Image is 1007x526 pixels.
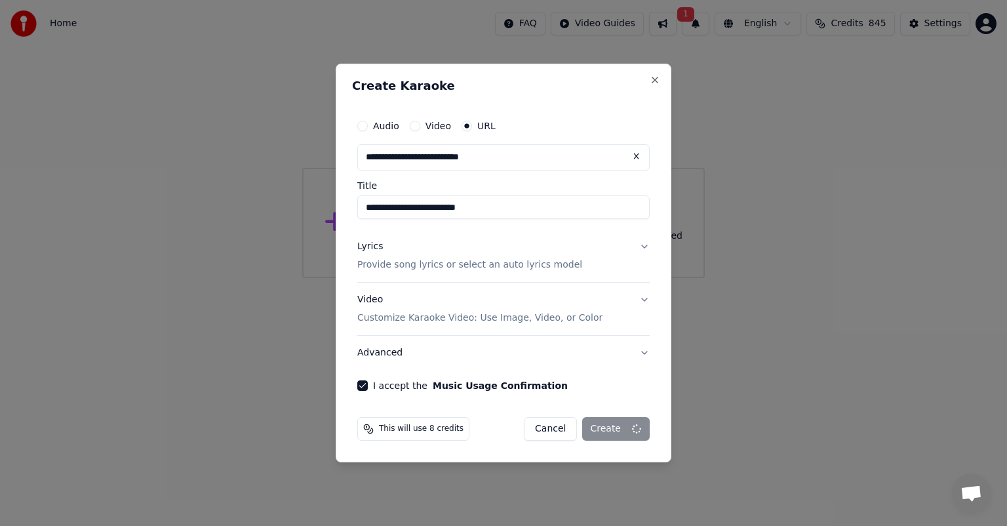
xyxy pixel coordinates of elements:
h2: Create Karaoke [352,80,655,92]
button: LyricsProvide song lyrics or select an auto lyrics model [357,230,650,282]
div: Lyrics [357,240,383,253]
button: VideoCustomize Karaoke Video: Use Image, Video, or Color [357,283,650,335]
button: Advanced [357,336,650,370]
button: Cancel [524,417,577,441]
label: Title [357,181,650,190]
label: Audio [373,121,399,131]
p: Provide song lyrics or select an auto lyrics model [357,258,582,272]
span: This will use 8 credits [379,424,464,434]
p: Customize Karaoke Video: Use Image, Video, or Color [357,312,602,325]
button: I accept the [433,381,568,390]
label: URL [477,121,496,131]
label: I accept the [373,381,568,390]
label: Video [425,121,451,131]
div: Video [357,293,602,325]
